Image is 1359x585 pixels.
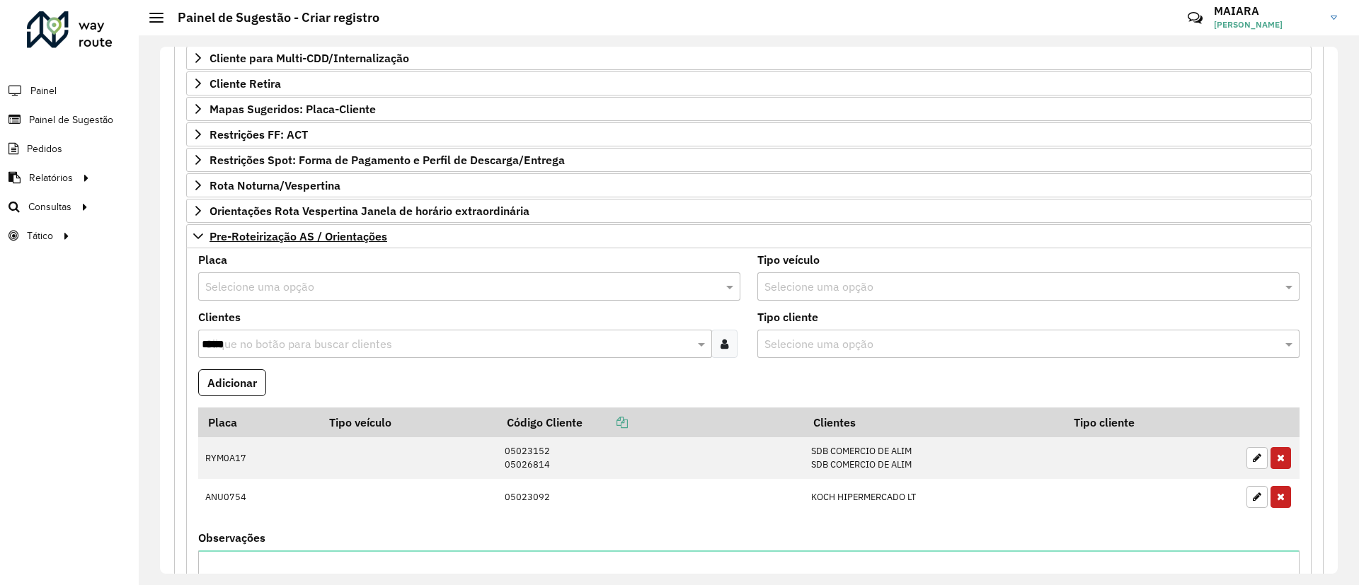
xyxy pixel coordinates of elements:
span: Orientações Rota Vespertina Janela de horário extraordinária [210,205,529,216]
span: Rota Noturna/Vespertina [210,180,340,191]
span: Restrições FF: ACT [210,129,308,140]
td: SDB COMERCIO DE ALIM SDB COMERCIO DE ALIM [803,437,1064,479]
label: Tipo cliente [757,308,818,325]
span: Pedidos [27,141,62,156]
a: Copiar [583,415,628,429]
span: Relatórios [29,170,73,185]
span: Painel de Sugestão [29,112,113,127]
th: Tipo veículo [319,407,498,437]
label: Tipo veículo [757,251,820,268]
td: KOCH HIPERMERCADO LT [803,479,1064,516]
span: Tático [27,228,53,243]
span: Painel [30,83,57,98]
span: Mapas Sugeridos: Placa-Cliente [210,103,376,115]
span: [PERSON_NAME] [1214,18,1320,31]
td: 05023152 05026814 [498,437,803,479]
span: Pre-Roteirização AS / Orientações [210,231,387,242]
td: ANU0754 [198,479,319,516]
span: Cliente para Multi-CDD/Internalização [210,52,409,64]
a: Mapas Sugeridos: Placa-Cliente [186,97,1312,121]
th: Clientes [803,407,1064,437]
td: 05023092 [498,479,803,516]
h3: MAIARA [1214,4,1320,18]
a: Orientações Rota Vespertina Janela de horário extraordinária [186,199,1312,223]
td: RYM0A17 [198,437,319,479]
a: Rota Noturna/Vespertina [186,173,1312,197]
label: Observações [198,529,265,546]
a: Restrições FF: ACT [186,122,1312,146]
th: Tipo cliente [1064,407,1239,437]
th: Placa [198,407,319,437]
a: Pre-Roteirização AS / Orientações [186,224,1312,248]
a: Contato Rápido [1180,3,1210,33]
button: Adicionar [198,369,266,396]
span: Restrições Spot: Forma de Pagamento e Perfil de Descarga/Entrega [210,154,565,166]
a: Restrições Spot: Forma de Pagamento e Perfil de Descarga/Entrega [186,148,1312,172]
a: Cliente para Multi-CDD/Internalização [186,46,1312,70]
th: Código Cliente [498,407,803,437]
label: Placa [198,251,227,268]
span: Consultas [28,199,71,214]
h2: Painel de Sugestão - Criar registro [164,10,379,25]
a: Cliente Retira [186,71,1312,95]
label: Clientes [198,308,241,325]
span: Cliente Retira [210,78,281,89]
